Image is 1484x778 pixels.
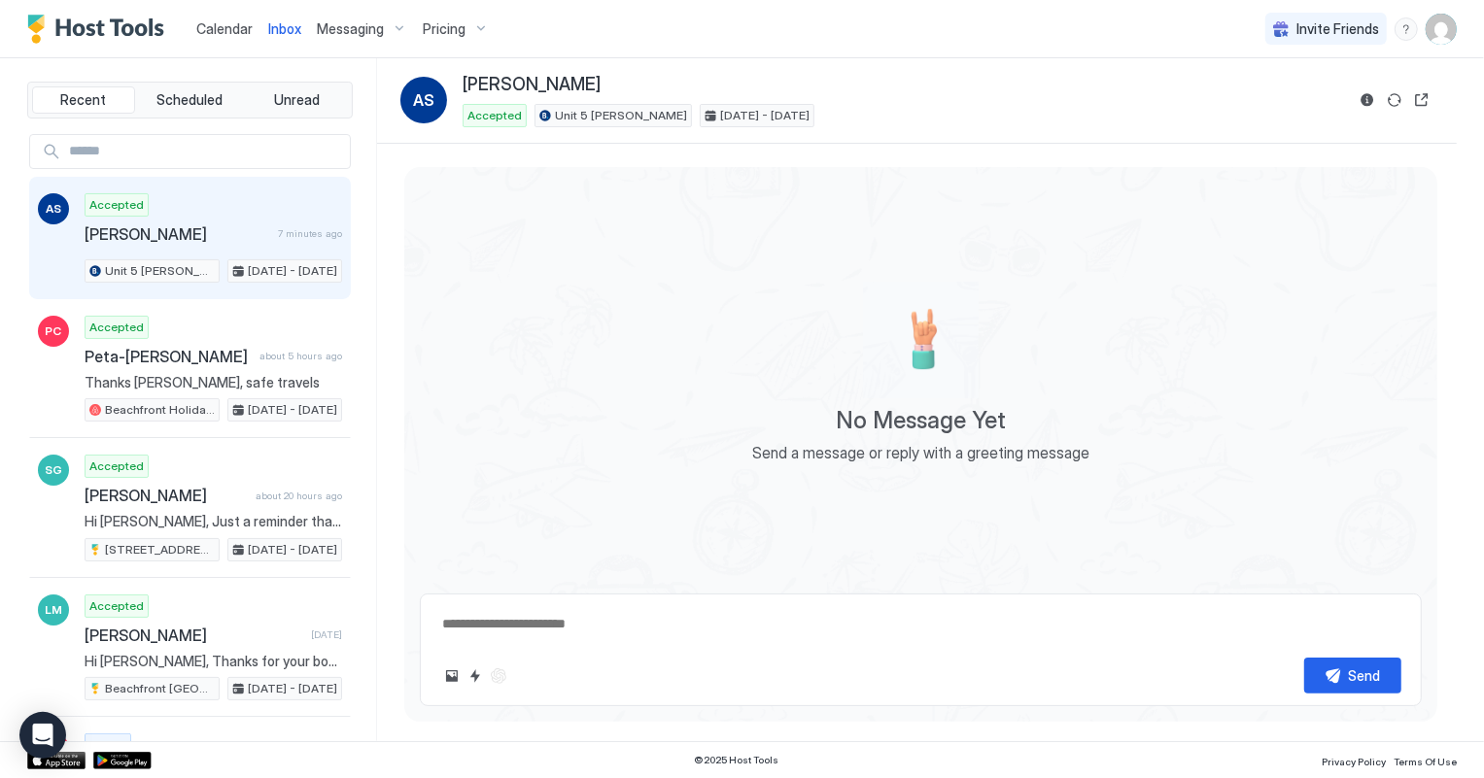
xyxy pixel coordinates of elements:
span: Peta-[PERSON_NAME] [85,347,252,366]
div: Empty image [863,282,980,398]
span: Hi [PERSON_NAME], Just a reminder that your check-out is [DATE] at 10.00am. Before you check-out ... [85,513,342,530]
span: [DATE] [311,628,342,641]
span: [PERSON_NAME] [85,626,303,645]
span: Pricing [423,20,466,38]
button: Unread [245,86,348,114]
span: Calendar [196,20,253,37]
span: [PERSON_NAME] [85,224,270,244]
button: Sync reservation [1383,88,1406,112]
button: Quick reply [464,664,487,688]
span: Accepted [89,457,144,475]
div: Open Intercom Messenger [19,712,66,759]
a: Terms Of Use [1394,750,1457,770]
span: AS [46,200,61,218]
span: Beachfront Holiday Cottage [105,401,215,419]
span: [DATE] - [DATE] [248,541,337,558]
span: Unit 5 [PERSON_NAME] [105,262,215,280]
span: Accepted [89,597,144,615]
span: Send a message or reply with a greeting message [752,443,1089,462]
a: Privacy Policy [1322,750,1386,770]
span: [PERSON_NAME] [85,486,248,505]
button: Send [1304,658,1401,693]
button: Recent [32,86,135,114]
span: PC [46,322,62,340]
span: No Message Yet [836,406,1006,435]
span: Recent [60,91,106,109]
a: App Store [27,752,86,769]
span: Privacy Policy [1322,756,1386,767]
button: Scheduled [139,86,242,114]
span: Inquiry [89,736,126,754]
button: Reservation information [1356,88,1379,112]
span: Accepted [89,319,144,336]
div: tab-group [27,82,353,118]
span: [STREET_ADDRESS][PERSON_NAME] [105,541,215,558]
a: Host Tools Logo [27,15,173,44]
span: Accepted [89,196,144,214]
span: 7 minutes ago [278,227,342,240]
span: Thanks [PERSON_NAME], safe travels [85,374,342,391]
a: Google Play Store [93,752,152,769]
span: Inbox [268,20,301,37]
span: Beachfront [GEOGRAPHIC_DATA] [105,680,215,697]
span: Unread [274,91,320,109]
span: Invite Friends [1296,20,1379,38]
span: Terms Of Use [1394,756,1457,767]
span: SG [45,461,62,479]
span: about 5 hours ago [259,350,342,362]
span: [PERSON_NAME] [463,74,601,96]
span: [DATE] - [DATE] [248,401,337,419]
div: menu [1395,17,1418,41]
span: LM [45,601,62,619]
input: Input Field [61,135,350,168]
button: Upload image [440,664,464,688]
span: Hi [PERSON_NAME], Thanks for your booking. Please come to [GEOGRAPHIC_DATA], [STREET_ADDRESS][PER... [85,653,342,670]
div: Send [1349,665,1381,686]
button: Open reservation [1410,88,1433,112]
span: Messaging [317,20,384,38]
span: about 20 hours ago [256,490,342,502]
a: Inbox [268,18,301,39]
span: Scheduled [157,91,224,109]
a: Calendar [196,18,253,39]
span: Accepted [467,107,522,124]
span: © 2025 Host Tools [695,754,779,766]
span: [DATE] - [DATE] [248,262,337,280]
div: User profile [1426,14,1457,45]
span: Unit 5 [PERSON_NAME] [555,107,687,124]
span: [DATE] - [DATE] [248,680,337,697]
span: [DATE] - [DATE] [720,107,810,124]
span: AS [413,88,434,112]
